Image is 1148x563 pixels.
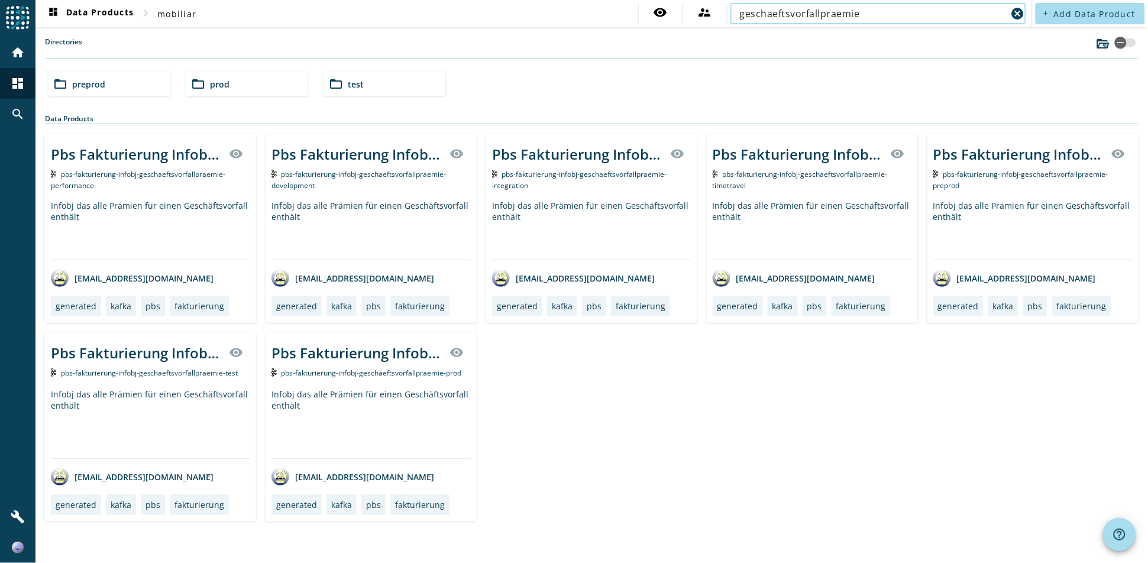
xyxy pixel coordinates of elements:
img: avatar [713,269,730,287]
div: kafka [331,499,352,510]
div: generated [497,300,538,312]
div: kafka [331,300,352,312]
div: fakturierung [174,300,224,312]
div: Pbs Fakturierung Infobj GeschaeftsvorfallPraemie [271,144,442,164]
mat-icon: folder_open [191,77,205,91]
mat-icon: visibility [670,147,684,161]
div: generated [276,499,317,510]
div: [EMAIL_ADDRESS][DOMAIN_NAME] [492,269,655,287]
span: Kafka Topic: pbs-fakturierung-infobj-geschaeftsvorfallpraemie-test [61,368,238,378]
div: kafka [111,300,131,312]
span: Kafka Topic: pbs-fakturierung-infobj-geschaeftsvorfallpraemie-timetravel [713,169,888,190]
div: Pbs Fakturierung Infobj GeschaeftsvorfallPraemie [713,144,884,164]
mat-icon: dashboard [46,7,60,21]
button: Clear [1010,5,1026,22]
img: avatar [492,269,510,287]
div: Infobj das alle Prämien für einen Geschäftsvorfall enthält [492,200,691,260]
div: pbs [366,499,381,510]
button: Data Products [41,3,138,24]
div: [EMAIL_ADDRESS][DOMAIN_NAME] [933,269,1096,287]
div: generated [938,300,979,312]
div: fakturierung [616,300,665,312]
mat-icon: supervisor_account [698,5,712,20]
div: generated [717,300,758,312]
img: Kafka Topic: pbs-fakturierung-infobj-geschaeftsvorfallpraemie-prod [271,368,277,377]
span: Kafka Topic: pbs-fakturierung-infobj-geschaeftsvorfallpraemie-performance [51,169,226,190]
mat-icon: visibility [229,345,243,360]
span: Kafka Topic: pbs-fakturierung-infobj-geschaeftsvorfallpraemie-integration [492,169,667,190]
img: 63ebff03400488bac38c4e3411defc3d [12,542,24,554]
div: fakturierung [395,300,445,312]
span: Kafka Topic: pbs-fakturierung-infobj-geschaeftsvorfallpraemie-preprod [933,169,1108,190]
mat-icon: cancel [1011,7,1025,21]
mat-icon: home [11,46,25,60]
div: Pbs Fakturierung Infobj GeschaeftsvorfallPraemie [933,144,1104,164]
label: Directories [45,37,82,59]
div: kafka [772,300,793,312]
mat-icon: folder_open [329,77,343,91]
img: avatar [933,269,951,287]
div: pbs [807,300,822,312]
button: Add Data Product [1036,3,1145,24]
mat-icon: add [1043,10,1049,17]
button: mobiliar [153,3,201,24]
img: Kafka Topic: pbs-fakturierung-infobj-geschaeftsvorfallpraemie-performance [51,170,56,178]
img: avatar [51,269,69,287]
div: Infobj das alle Prämien für einen Geschäftsvorfall enthält [51,389,250,458]
mat-icon: chevron_right [138,6,153,20]
div: [EMAIL_ADDRESS][DOMAIN_NAME] [713,269,875,287]
div: pbs [145,499,160,510]
div: fakturierung [395,499,445,510]
div: pbs [145,300,160,312]
div: fakturierung [1057,300,1107,312]
mat-icon: dashboard [11,76,25,90]
div: generated [56,300,96,312]
span: test [348,79,364,90]
mat-icon: visibility [891,147,905,161]
span: Kafka Topic: pbs-fakturierung-infobj-geschaeftsvorfallpraemie-prod [282,368,462,378]
div: Pbs Fakturierung Infobj GeschaeftsvorfallPraemie [271,343,442,363]
div: Data Products [45,114,1139,124]
div: [EMAIL_ADDRESS][DOMAIN_NAME] [51,269,214,287]
img: avatar [51,468,69,486]
div: kafka [993,300,1014,312]
div: Infobj das alle Prämien für einen Geschäftsvorfall enthält [713,200,912,260]
div: Infobj das alle Prämien für einen Geschäftsvorfall enthält [271,200,471,260]
div: Infobj das alle Prämien für einen Geschäftsvorfall enthält [51,200,250,260]
img: Kafka Topic: pbs-fakturierung-infobj-geschaeftsvorfallpraemie-test [51,368,56,377]
mat-icon: visibility [450,147,464,161]
div: [EMAIL_ADDRESS][DOMAIN_NAME] [271,468,434,486]
img: Kafka Topic: pbs-fakturierung-infobj-geschaeftsvorfallpraemie-integration [492,170,497,178]
mat-icon: folder_open [53,77,67,91]
span: Add Data Product [1054,8,1136,20]
span: preprod [72,79,105,90]
div: kafka [111,499,131,510]
div: Infobj das alle Prämien für einen Geschäftsvorfall enthält [933,200,1133,260]
div: generated [56,499,96,510]
mat-icon: visibility [654,5,668,20]
div: pbs [1028,300,1043,312]
img: Kafka Topic: pbs-fakturierung-infobj-geschaeftsvorfallpraemie-preprod [933,170,939,178]
div: Pbs Fakturierung Infobj GeschaeftsvorfallPraemie [51,343,222,363]
div: Pbs Fakturierung Infobj GeschaeftsvorfallPraemie [51,144,222,164]
div: pbs [366,300,381,312]
mat-icon: visibility [229,147,243,161]
div: Infobj das alle Prämien für einen Geschäftsvorfall enthält [271,389,471,458]
input: Search (% or * for wildcards) [740,7,1007,21]
div: [EMAIL_ADDRESS][DOMAIN_NAME] [51,468,214,486]
span: mobiliar [157,8,196,20]
mat-icon: visibility [1111,147,1126,161]
span: Data Products [46,7,134,21]
div: pbs [587,300,602,312]
img: avatar [271,468,289,486]
span: Kafka Topic: pbs-fakturierung-infobj-geschaeftsvorfallpraemie-development [271,169,447,190]
div: fakturierung [836,300,886,312]
img: avatar [271,269,289,287]
img: Kafka Topic: pbs-fakturierung-infobj-geschaeftsvorfallpraemie-timetravel [713,170,718,178]
div: kafka [552,300,573,312]
mat-icon: visibility [450,345,464,360]
div: generated [276,300,317,312]
div: Pbs Fakturierung Infobj GeschaeftsvorfallPraemie [492,144,663,164]
mat-icon: help_outline [1113,528,1127,542]
div: [EMAIL_ADDRESS][DOMAIN_NAME] [271,269,434,287]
